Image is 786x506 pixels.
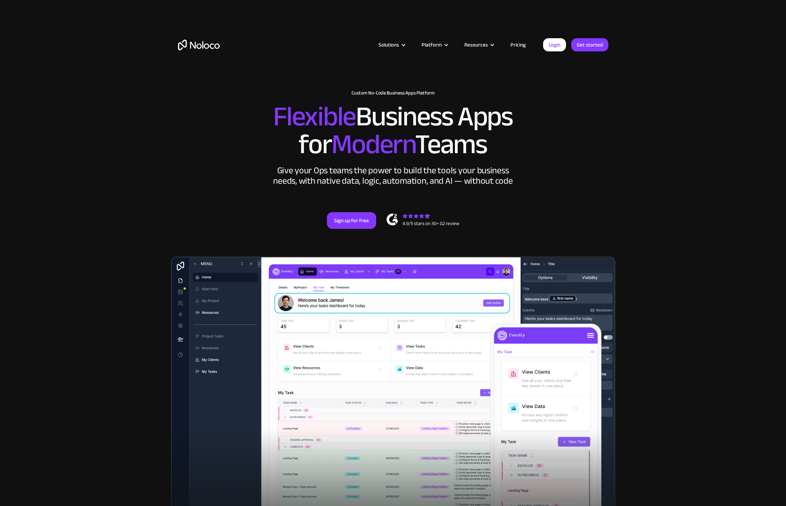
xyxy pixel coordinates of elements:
div: Resources [456,40,502,49]
div: Solutions [379,40,399,49]
div: Solutions [370,40,413,49]
span: Modern [331,118,415,170]
a: Get started [571,38,608,51]
a: Sign up for free [327,212,376,229]
a: Login [543,38,566,51]
div: Give your Ops teams the power to build the tools your business needs, with native data, logic, au... [272,165,515,186]
span: Flexible [273,91,356,142]
a: home [178,40,220,50]
h1: Custom No-Code Business Apps Platform [178,90,608,96]
h2: Business Apps for Teams [178,103,608,158]
div: Resources [464,40,488,49]
div: Platform [422,40,442,49]
div: Platform [413,40,456,49]
a: Pricing [502,40,534,49]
